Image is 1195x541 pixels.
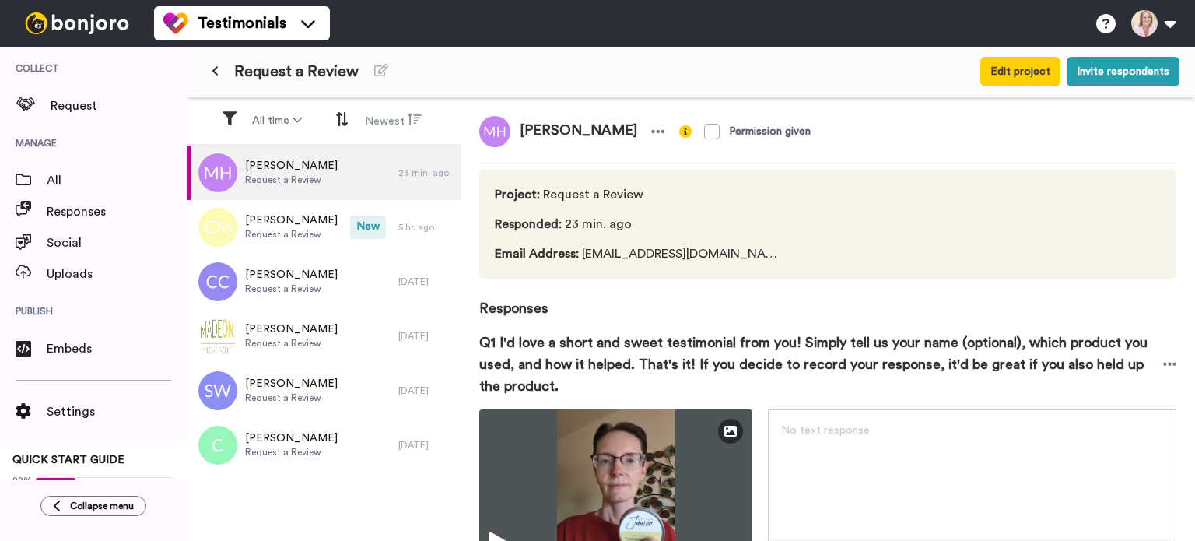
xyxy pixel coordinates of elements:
[198,12,286,34] span: Testimonials
[198,317,237,356] img: bb13f570-a081-4961-9270-b494c25b34ec.png
[495,248,579,260] span: Email Address :
[187,418,461,472] a: [PERSON_NAME]Request a Review[DATE]
[398,221,453,234] div: 5 hr. ago
[398,167,453,179] div: 23 min. ago
[398,330,453,343] div: [DATE]
[245,174,338,186] span: Request a Review
[245,430,338,446] span: [PERSON_NAME]
[479,279,1176,319] span: Responses
[398,385,453,397] div: [DATE]
[47,171,187,190] span: All
[245,228,338,241] span: Request a Review
[245,321,338,337] span: [PERSON_NAME]
[198,262,237,301] img: cc.png
[495,215,784,234] span: 23 min. ago
[47,265,187,283] span: Uploads
[495,188,540,201] span: Project :
[234,61,359,83] span: Request a Review
[479,332,1163,397] span: Q1 I'd love a short and sweet testimonial from you! Simply tell us your name (optional), which pr...
[245,392,338,404] span: Request a Review
[781,425,870,436] span: No text response
[398,439,453,451] div: [DATE]
[495,244,784,263] span: [EMAIL_ADDRESS][DOMAIN_NAME]
[479,116,510,147] img: mh.png
[198,153,237,192] img: mh.png
[350,216,386,239] span: New
[495,185,784,204] span: Request a Review
[51,97,187,115] span: Request
[47,202,187,221] span: Responses
[245,267,338,283] span: [PERSON_NAME]
[187,255,461,309] a: [PERSON_NAME]Request a Review[DATE]
[187,146,461,200] a: [PERSON_NAME]Request a Review23 min. ago
[40,496,146,516] button: Collapse menu
[198,371,237,410] img: sw.png
[163,11,188,36] img: tm-color.svg
[980,57,1060,86] button: Edit project
[47,234,187,252] span: Social
[245,446,338,458] span: Request a Review
[245,283,338,295] span: Request a Review
[729,124,811,139] div: Permission given
[398,276,453,288] div: [DATE]
[198,208,237,247] img: cm.png
[12,455,124,465] span: QUICK START GUIDE
[198,426,237,465] img: c.png
[187,364,461,418] a: [PERSON_NAME]Request a Review[DATE]
[12,474,32,487] span: 28%
[245,376,338,392] span: [PERSON_NAME]
[19,12,135,34] img: bj-logo-header-white.svg
[187,309,461,364] a: [PERSON_NAME]Request a Review[DATE]
[245,213,338,228] span: [PERSON_NAME]
[70,500,134,512] span: Collapse menu
[510,116,647,147] span: [PERSON_NAME]
[47,339,187,358] span: Embeds
[187,200,461,255] a: [PERSON_NAME]Request a ReviewNew5 hr. ago
[1067,57,1179,86] button: Invite respondents
[243,107,311,135] button: All time
[356,106,431,135] button: Newest
[245,158,338,174] span: [PERSON_NAME]
[245,337,338,350] span: Request a Review
[495,218,562,230] span: Responded :
[679,125,692,138] img: info-yellow.svg
[47,402,187,421] span: Settings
